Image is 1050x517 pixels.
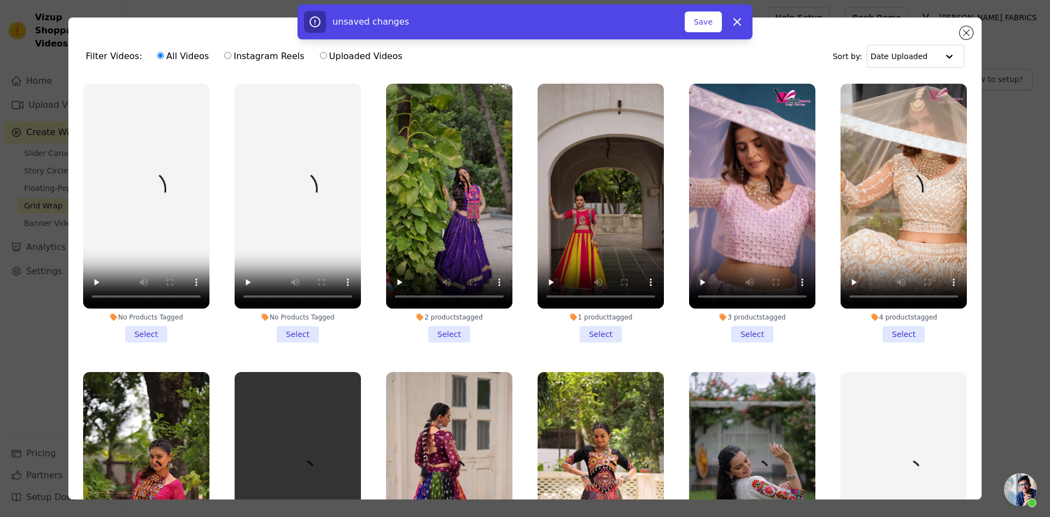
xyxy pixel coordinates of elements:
[685,11,722,32] button: Save
[386,313,512,322] div: 2 products tagged
[332,16,409,27] span: unsaved changes
[86,44,409,69] div: Filter Videos:
[319,49,403,63] label: Uploaded Videos
[841,313,967,322] div: 4 products tagged
[83,313,209,322] div: No Products Tagged
[224,49,305,63] label: Instagram Reels
[833,45,965,68] div: Sort by:
[156,49,209,63] label: All Videos
[235,313,361,322] div: No Products Tagged
[689,313,815,322] div: 3 products tagged
[1004,473,1037,506] a: Open chat
[538,313,664,322] div: 1 product tagged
